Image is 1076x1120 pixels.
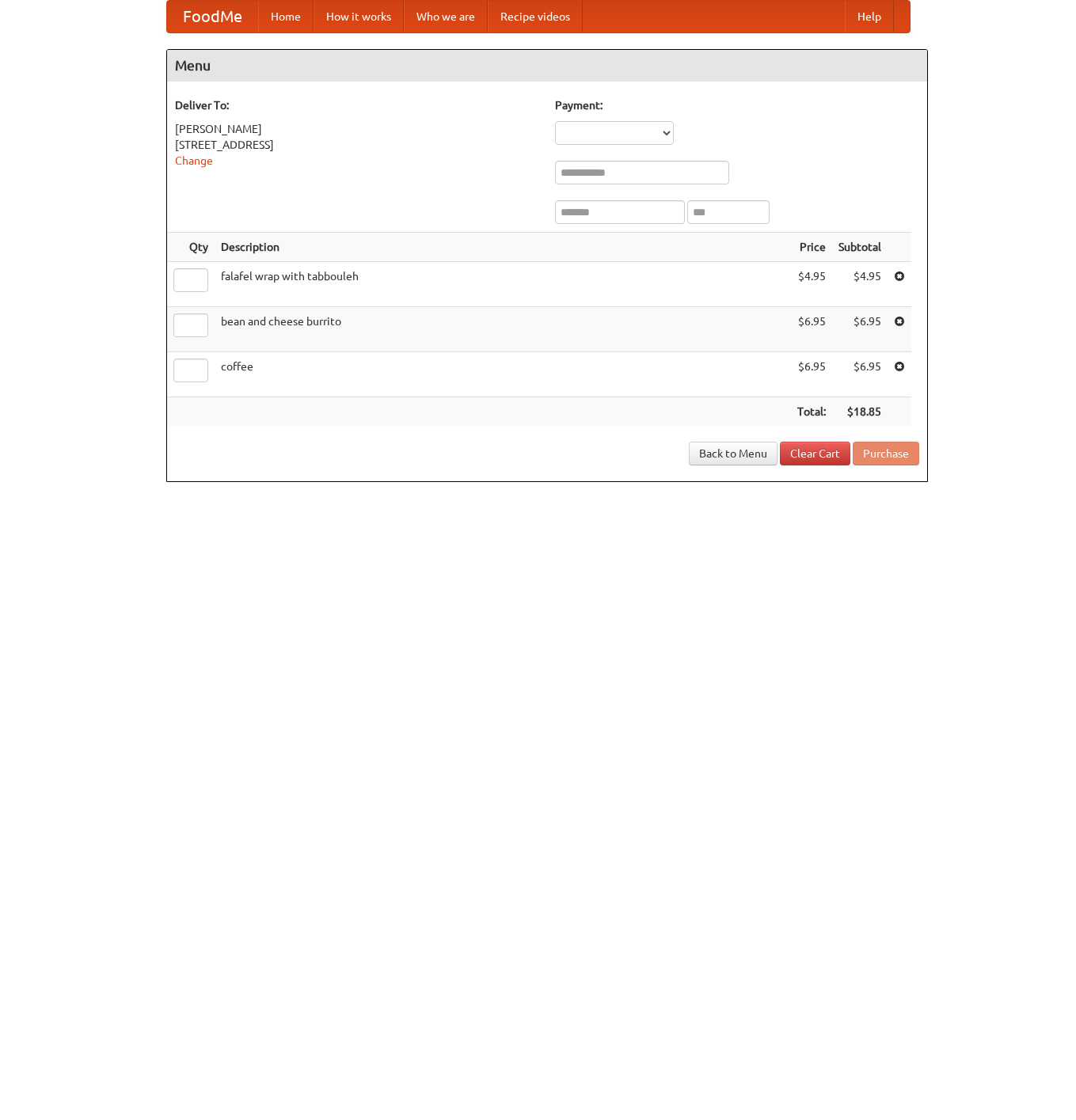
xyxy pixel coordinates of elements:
[175,121,539,137] div: [PERSON_NAME]
[689,442,778,465] a: Back to Menu
[167,50,927,82] h4: Menu
[215,262,791,307] td: falafel wrap with tabbouleh
[215,352,791,397] td: coffee
[853,442,919,465] button: Purchase
[791,307,832,352] td: $6.95
[791,352,832,397] td: $6.95
[488,1,583,32] a: Recipe videos
[215,233,791,262] th: Description
[845,1,894,32] a: Help
[404,1,488,32] a: Who we are
[791,233,832,262] th: Price
[832,397,888,427] th: $18.85
[258,1,314,32] a: Home
[780,442,850,465] a: Clear Cart
[167,233,215,262] th: Qty
[314,1,404,32] a: How it works
[791,397,832,427] th: Total:
[832,352,888,397] td: $6.95
[167,1,258,32] a: FoodMe
[832,262,888,307] td: $4.95
[175,137,539,153] div: [STREET_ADDRESS]
[175,154,213,167] a: Change
[791,262,832,307] td: $4.95
[555,97,919,113] h5: Payment:
[832,307,888,352] td: $6.95
[175,97,539,113] h5: Deliver To:
[215,307,791,352] td: bean and cheese burrito
[832,233,888,262] th: Subtotal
